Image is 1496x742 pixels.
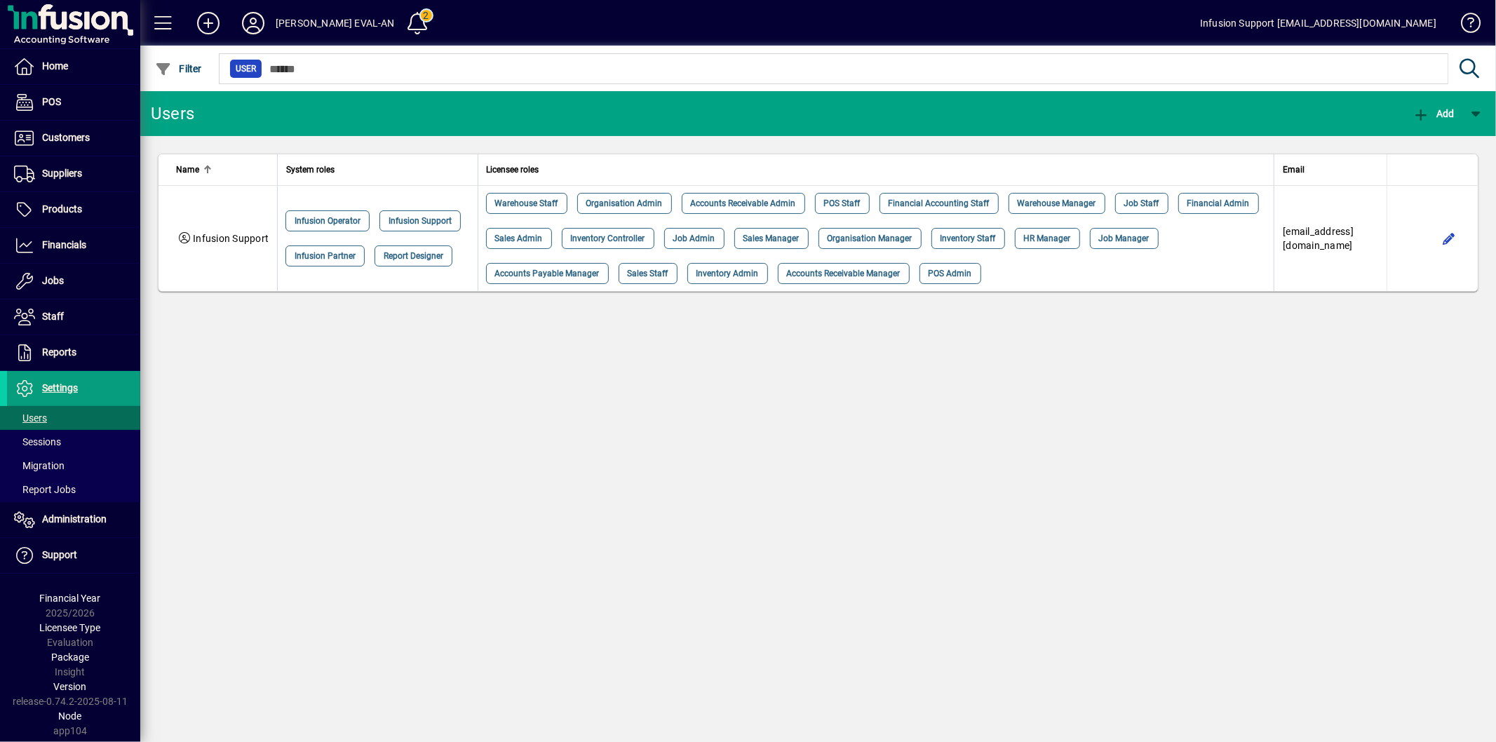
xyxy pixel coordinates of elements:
span: Report Designer [384,249,443,263]
span: POS Staff [824,196,861,210]
a: Jobs [7,264,140,299]
a: Support [7,538,140,573]
span: Job Manager [1099,231,1150,245]
a: Staff [7,299,140,335]
a: Administration [7,502,140,537]
span: Infusion Support [193,233,269,244]
button: Add [186,11,231,36]
div: Name [176,162,269,177]
span: Staff [42,311,64,322]
a: POS [7,85,140,120]
span: Financial Accounting Staff [889,196,990,210]
span: Migration [14,460,65,471]
a: Report Jobs [7,478,140,501]
span: Warehouse Manager [1018,196,1096,210]
button: Filter [151,56,205,81]
span: Node [59,710,82,722]
span: HR Manager [1024,231,1071,245]
span: Jobs [42,275,64,286]
span: Organisation Admin [586,196,663,210]
a: Financials [7,228,140,263]
span: Email [1283,162,1305,177]
button: Add [1409,101,1458,126]
span: Infusion Partner [295,249,356,263]
button: Profile [231,11,276,36]
span: Filter [155,63,202,74]
span: Products [42,203,82,215]
span: Licensee Type [40,622,101,633]
span: Customers [42,132,90,143]
a: Products [7,192,140,227]
span: Organisation Manager [828,231,912,245]
a: Users [7,406,140,430]
span: Sales Manager [743,231,800,245]
span: Version [54,681,87,692]
span: Accounts Receivable Manager [787,267,901,281]
span: Sessions [14,436,61,447]
span: Inventory Admin [696,267,759,281]
span: [EMAIL_ADDRESS][DOMAIN_NAME] [1283,226,1354,251]
span: Users [14,412,47,424]
span: Reports [42,346,76,358]
a: Customers [7,121,140,156]
span: Add [1413,108,1455,119]
span: Accounts Payable Manager [495,267,600,281]
a: Reports [7,335,140,370]
div: Infusion Support [EMAIL_ADDRESS][DOMAIN_NAME] [1200,12,1436,34]
span: Sales Admin [495,231,543,245]
span: Administration [42,513,107,525]
span: Financials [42,239,86,250]
span: POS [42,96,61,107]
span: Licensee roles [487,162,539,177]
span: System roles [286,162,335,177]
span: Name [176,162,199,177]
div: Users [151,102,210,125]
span: Suppliers [42,168,82,179]
span: Report Jobs [14,484,76,495]
a: Sessions [7,430,140,454]
span: User [236,62,256,76]
a: Knowledge Base [1450,3,1478,48]
span: Accounts Receivable Admin [691,196,796,210]
span: Home [42,60,68,72]
span: Job Admin [673,231,715,245]
span: Financial Year [40,593,101,604]
span: Job Staff [1124,196,1159,210]
span: POS Admin [929,267,972,281]
a: Home [7,49,140,84]
span: Inventory Controller [571,231,645,245]
span: Warehouse Staff [495,196,558,210]
span: Package [51,652,89,663]
a: Migration [7,454,140,478]
span: Inventory Staff [941,231,996,245]
span: Financial Admin [1187,196,1250,210]
span: Settings [42,382,78,393]
span: Sales Staff [628,267,668,281]
span: Support [42,549,77,560]
button: Edit [1438,227,1460,250]
div: [PERSON_NAME] EVAL-AN [276,12,395,34]
span: Infusion Operator [295,214,360,228]
a: Suppliers [7,156,140,191]
span: Infusion Support [389,214,452,228]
